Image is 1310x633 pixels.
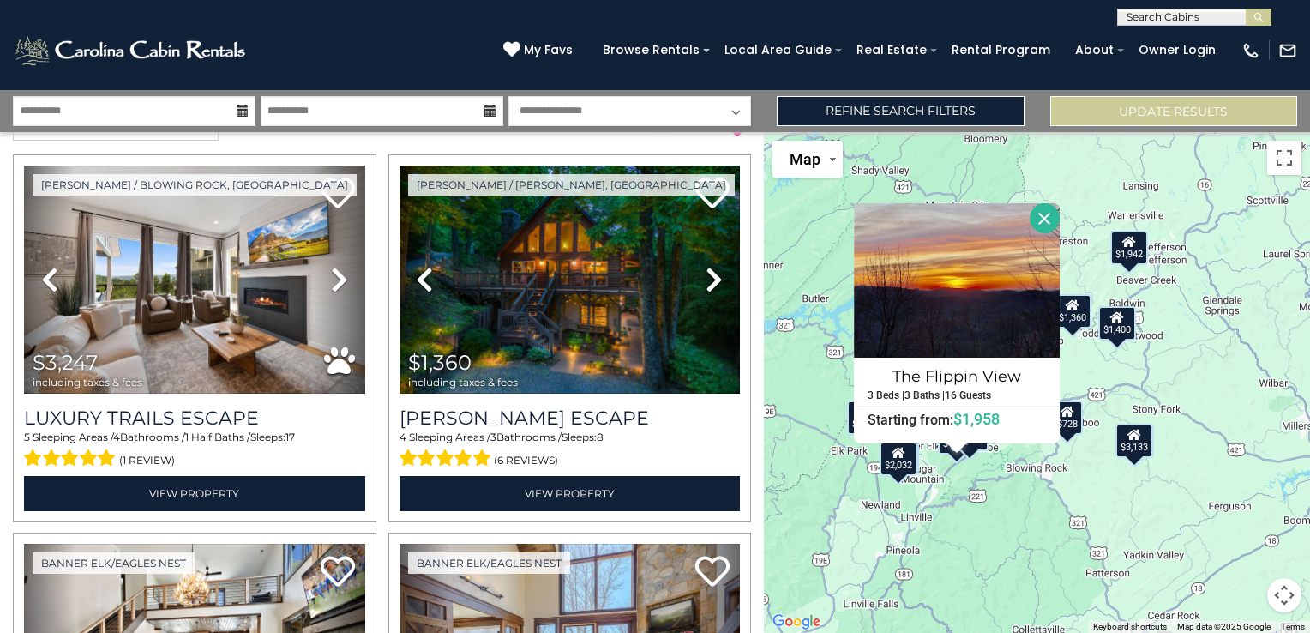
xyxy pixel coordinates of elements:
[1093,621,1167,633] button: Keyboard shortcuts
[1098,306,1136,341] div: $1,400
[400,407,741,430] h3: Todd Escape
[400,166,741,394] img: thumbnail_168627805.jpeg
[695,554,730,591] a: Add to favorites
[33,377,142,388] span: including taxes & fees
[113,431,120,443] span: 4
[1051,401,1082,435] div: $728
[285,431,295,443] span: 17
[847,401,885,435] div: $1,476
[945,390,991,401] h5: 16 Guests
[904,390,945,401] h5: 3 Baths |
[33,552,195,574] a: Banner Elk/Eagles Nest
[24,166,365,394] img: thumbnail_168695581.jpeg
[13,33,250,68] img: White-1-2.png
[24,431,30,443] span: 5
[1067,37,1122,63] a: About
[953,410,1000,428] span: $1,958
[119,449,175,472] span: (1 review)
[943,37,1059,63] a: Rental Program
[597,431,604,443] span: 8
[1267,578,1301,612] button: Map camera controls
[772,141,843,178] button: Change map style
[1278,41,1297,60] img: mail-regular-white.png
[768,611,825,633] img: Google
[408,174,735,196] a: [PERSON_NAME] / [PERSON_NAME], [GEOGRAPHIC_DATA]
[1267,141,1301,175] button: Toggle fullscreen view
[1115,424,1152,458] div: $3,133
[1110,231,1148,265] div: $1,942
[33,350,98,375] span: $3,247
[790,150,820,168] span: Map
[868,390,904,401] h5: 3 Beds |
[524,41,573,59] span: My Favs
[854,358,1060,429] a: The Flippin View 3 Beds | 3 Baths | 16 Guests Starting from:$1,958
[777,96,1024,126] a: Refine Search Filters
[24,407,365,430] a: Luxury Trails Escape
[408,350,472,375] span: $1,360
[400,431,406,443] span: 4
[408,377,518,388] span: including taxes & fees
[1281,622,1305,631] a: Terms
[185,431,250,443] span: 1 Half Baths /
[321,554,355,591] a: Add to favorites
[1030,203,1060,233] button: Close
[33,174,357,196] a: [PERSON_NAME] / Blowing Rock, [GEOGRAPHIC_DATA]
[880,442,917,476] div: $2,032
[855,411,1059,428] h6: Starting from:
[1130,37,1224,63] a: Owner Login
[1054,294,1091,329] div: $1,360
[855,363,1059,390] h4: The Flippin View
[854,203,1060,358] img: The Flippin View
[768,611,825,633] a: Open this area in Google Maps (opens a new window)
[494,449,558,472] span: (6 reviews)
[400,430,741,471] div: Sleeping Areas / Bathrooms / Sleeps:
[1115,424,1153,458] div: $3,247
[1177,622,1271,631] span: Map data ©2025 Google
[400,476,741,511] a: View Property
[1050,96,1297,126] button: Update Results
[408,552,570,574] a: Banner Elk/Eagles Nest
[716,37,840,63] a: Local Area Guide
[594,37,708,63] a: Browse Rentals
[848,37,935,63] a: Real Estate
[881,439,919,473] div: $1,571
[503,41,577,60] a: My Favs
[1241,41,1260,60] img: phone-regular-white.png
[24,430,365,471] div: Sleeping Areas / Bathrooms / Sleeps:
[490,431,496,443] span: 3
[24,476,365,511] a: View Property
[400,407,741,430] a: [PERSON_NAME] Escape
